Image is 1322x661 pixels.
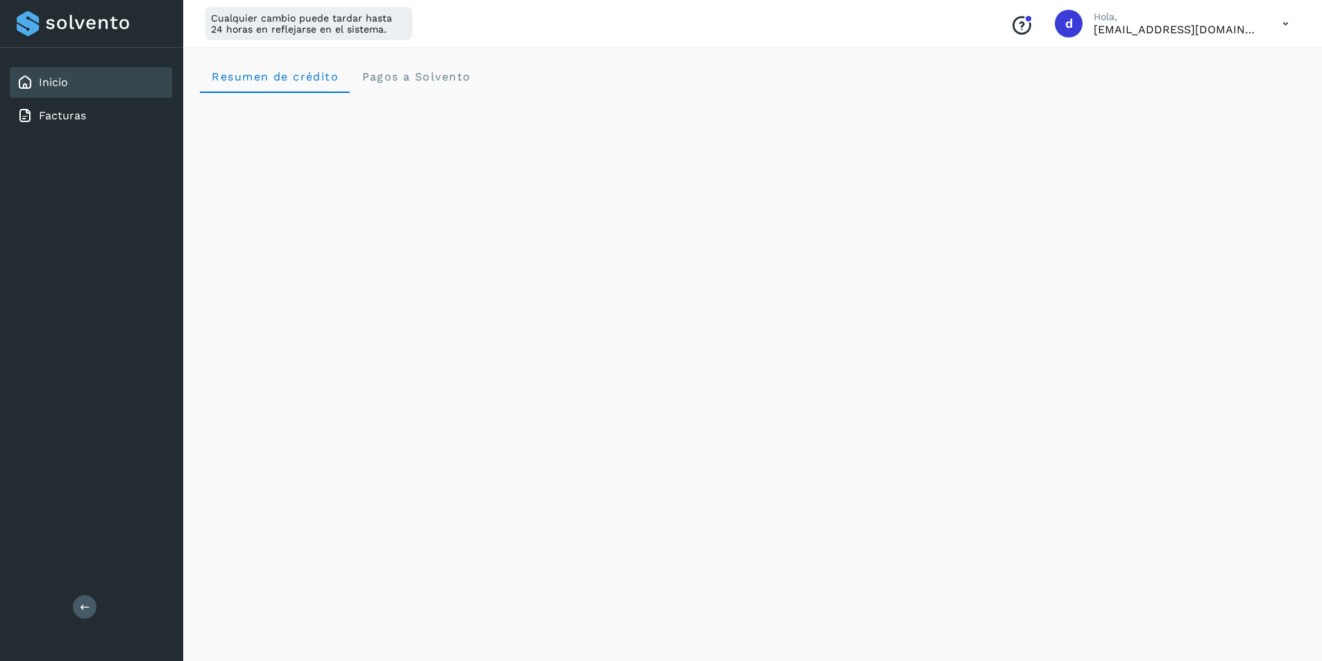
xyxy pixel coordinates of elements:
[10,101,172,131] div: Facturas
[1094,11,1260,23] p: Hola,
[205,7,412,40] div: Cualquier cambio puede tardar hasta 24 horas en reflejarse en el sistema.
[211,70,339,83] span: Resumen de crédito
[39,109,86,122] a: Facturas
[10,67,172,98] div: Inicio
[1094,23,1260,36] p: direccion@flenasa.com
[361,70,471,83] span: Pagos a Solvento
[39,76,68,89] a: Inicio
